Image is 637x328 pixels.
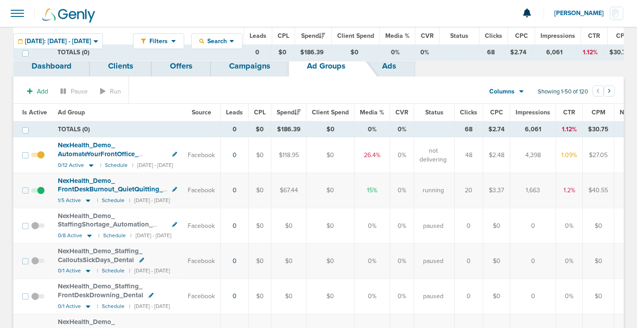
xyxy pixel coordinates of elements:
small: Schedule [105,162,128,169]
td: Facebook [182,279,221,314]
td: TOTALS (0) [52,45,243,61]
span: [PERSON_NAME] [554,10,610,16]
td: 6,061 [510,121,556,138]
td: $0 [583,243,614,279]
td: 4,398 [510,138,556,173]
small: Schedule [102,197,125,204]
span: Ad Group [58,32,85,40]
button: Add [22,85,53,98]
td: 6,061 [532,45,577,61]
td: $0 [306,208,355,243]
a: 0 [233,292,237,300]
td: 0 [221,121,249,138]
button: Go to next page [604,85,615,97]
span: 1/5 Active [58,197,81,204]
small: | [98,232,99,239]
span: NexHealth_ Demo_ FrontDeskBurnout_ QuietQuitting_ Dental [58,177,163,202]
td: $0 [271,208,306,243]
a: Clients [90,56,152,77]
a: 0 [233,257,237,265]
td: Facebook [182,243,221,279]
small: Schedule [103,232,126,239]
span: paused [423,257,443,266]
span: Spend [277,109,301,116]
td: $2.74 [483,121,510,138]
td: $0 [271,279,306,314]
td: 0% [390,208,414,243]
td: 0 [510,279,556,314]
span: paused [423,292,443,301]
a: 0 [233,186,237,194]
td: 0% [556,243,583,279]
td: $186.39 [271,121,306,138]
td: 0% [390,138,414,173]
td: 0% [390,279,414,314]
span: Source [215,32,234,40]
td: $0 [331,45,378,61]
td: $40.55 [583,173,614,208]
td: TOTALS (0) [52,121,221,138]
td: $0 [306,173,355,208]
td: 1,663 [510,173,556,208]
td: 0 [510,243,556,279]
span: NexHealth_ Demo_ Staffing_ FrontDeskDrowning_ Dental [58,282,143,299]
td: $118.95 [271,138,306,173]
td: 0% [390,121,414,138]
td: 0% [413,45,436,61]
a: Dashboard [13,56,90,77]
span: Columns [489,87,515,96]
td: $0 [306,243,355,279]
td: $30.75 [604,45,635,61]
span: Impressions [516,109,550,116]
small: | [DATE] - [DATE] [129,303,170,310]
span: Status [450,32,468,40]
td: 0% [390,243,414,279]
span: NexHealth_ Demo_ AutomateYourFrontOffice_ EliminateTediousTasks_ Dental [58,141,150,166]
td: $0 [583,208,614,243]
small: | [DATE] - [DATE] [129,197,170,204]
td: $0 [249,173,271,208]
span: Client Spend [337,32,374,40]
td: Facebook [182,138,221,173]
span: CVR [421,32,434,40]
span: Media % [385,32,410,40]
small: | [DATE] - [DATE] [130,232,171,239]
td: $0 [249,243,271,279]
td: Facebook [182,208,221,243]
small: Schedule [102,267,125,274]
td: $3.37 [483,173,510,208]
td: 68 [477,45,505,61]
span: 0/1 Active [58,303,81,310]
span: Leads [250,32,266,40]
a: Ad Groups [289,56,364,77]
span: running [423,186,444,195]
span: CPC [515,32,528,40]
a: Offers [152,56,211,77]
td: $0 [483,243,510,279]
td: 0% [556,208,583,243]
td: 0% [355,121,390,138]
td: $0 [271,243,306,279]
td: 1.12% [556,121,583,138]
td: $67.44 [271,173,306,208]
span: CPL [254,109,266,116]
td: $0 [249,138,271,173]
img: Genly [42,8,95,23]
span: Impressions [540,32,575,40]
a: 0 [233,222,237,230]
td: $0 [483,279,510,314]
span: paused [423,222,443,231]
td: $186.39 [294,45,331,61]
td: 48 [455,138,483,173]
td: $0 [271,45,294,61]
td: 0% [390,173,414,208]
a: Campaigns [211,56,289,77]
td: 1.2% [556,173,583,208]
td: $2.48 [483,138,510,173]
span: Showing 1-50 of 120 [538,88,588,96]
span: CPM [616,32,630,40]
span: Leads [226,109,243,116]
small: | [100,162,101,169]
